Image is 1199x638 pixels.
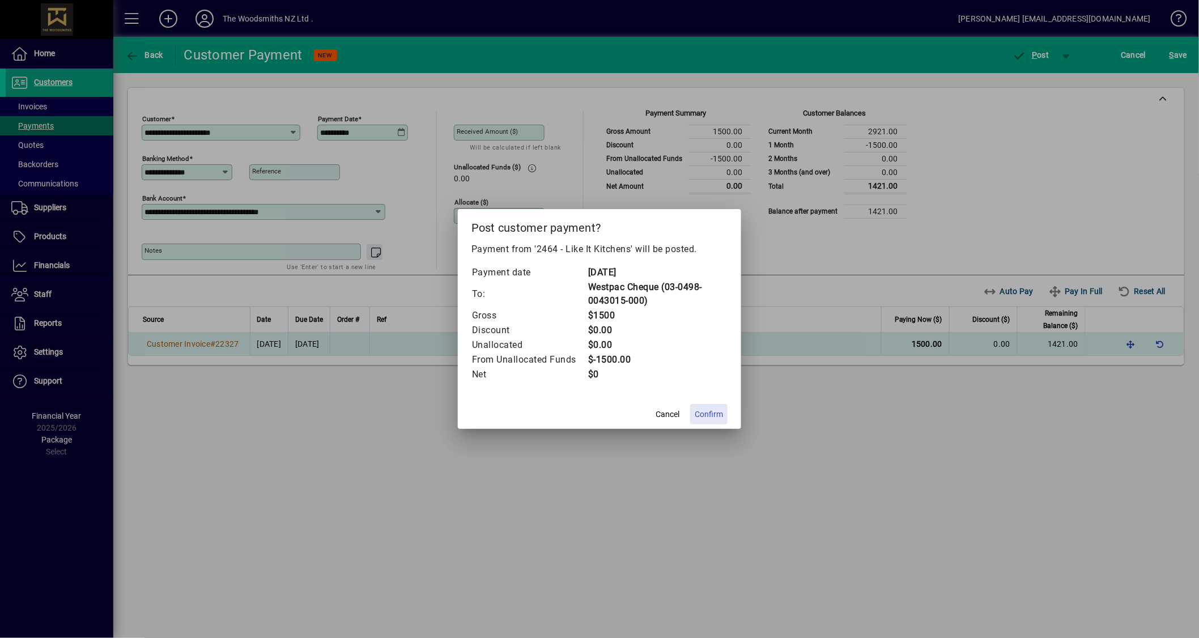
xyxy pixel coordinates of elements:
td: $0 [588,367,728,382]
span: Cancel [656,409,679,420]
td: To: [471,280,588,308]
td: $0.00 [588,338,728,352]
td: Unallocated [471,338,588,352]
button: Cancel [649,404,686,424]
td: Gross [471,308,588,323]
td: $-1500.00 [588,352,728,367]
span: Confirm [695,409,723,420]
td: Net [471,367,588,382]
td: [DATE] [588,265,728,280]
td: $1500 [588,308,728,323]
button: Confirm [690,404,728,424]
td: Payment date [471,265,588,280]
td: Westpac Cheque (03-0498-0043015-000) [588,280,728,308]
td: From Unallocated Funds [471,352,588,367]
td: $0.00 [588,323,728,338]
h2: Post customer payment? [458,209,741,242]
p: Payment from '2464 - Like It Kitchens' will be posted. [471,243,728,256]
td: Discount [471,323,588,338]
